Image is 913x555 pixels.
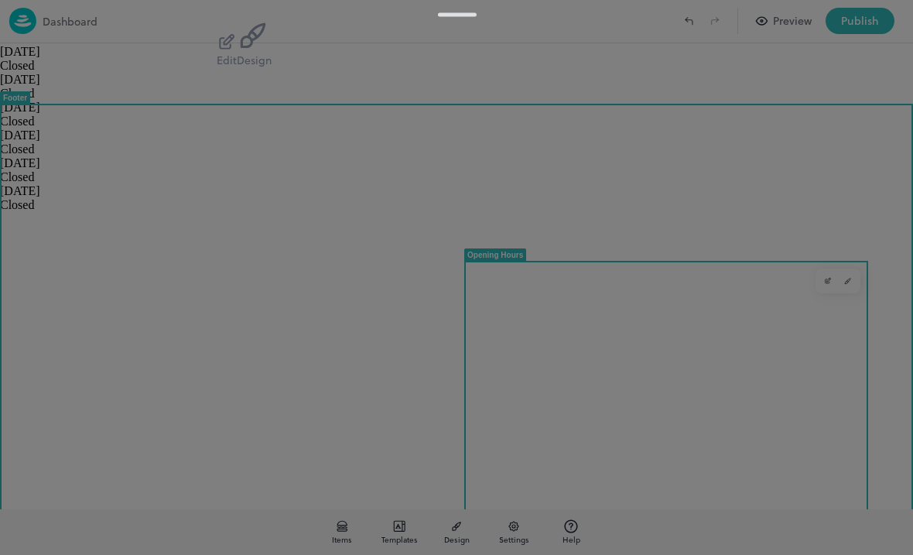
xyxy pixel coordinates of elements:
button: Edit [818,228,838,248]
button: Design [838,228,858,248]
div: Design [237,52,272,68]
button: Edit [217,33,237,68]
button: Design [237,17,272,68]
div: Opening Hours [467,207,523,216]
div: Edit [217,52,237,68]
div: Footer [3,50,27,59]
